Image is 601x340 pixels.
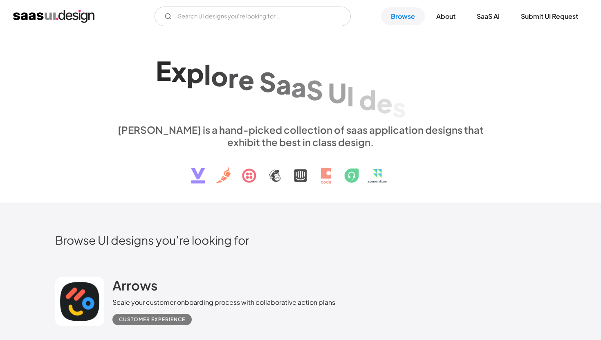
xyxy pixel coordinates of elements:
[347,80,354,112] div: I
[171,56,186,87] div: x
[177,148,424,191] img: text, icon, saas logo
[55,233,546,247] h2: Browse UI designs you’re looking for
[13,10,94,23] a: home
[426,7,465,25] a: About
[259,66,276,97] div: S
[306,74,323,105] div: S
[377,87,392,119] div: e
[112,124,489,148] div: [PERSON_NAME] is a hand-picked collection of saas application designs that exhibit the best in cl...
[238,63,254,95] div: e
[228,61,238,93] div: r
[291,71,306,102] div: a
[381,7,425,25] a: Browse
[204,58,211,90] div: l
[511,7,588,25] a: Submit UI Request
[156,54,171,86] div: E
[155,7,351,26] input: Search UI designs you're looking for...
[186,57,204,88] div: p
[328,77,347,108] div: U
[119,315,185,324] div: Customer Experience
[112,297,335,307] div: Scale your customer onboarding process with collaborative action plans
[392,91,406,122] div: s
[359,83,377,115] div: d
[112,53,489,116] h1: Explore SaaS UI design patterns & interactions.
[276,68,291,100] div: a
[467,7,509,25] a: SaaS Ai
[112,277,157,297] a: Arrows
[155,7,351,26] form: Email Form
[112,277,157,293] h2: Arrows
[211,60,228,91] div: o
